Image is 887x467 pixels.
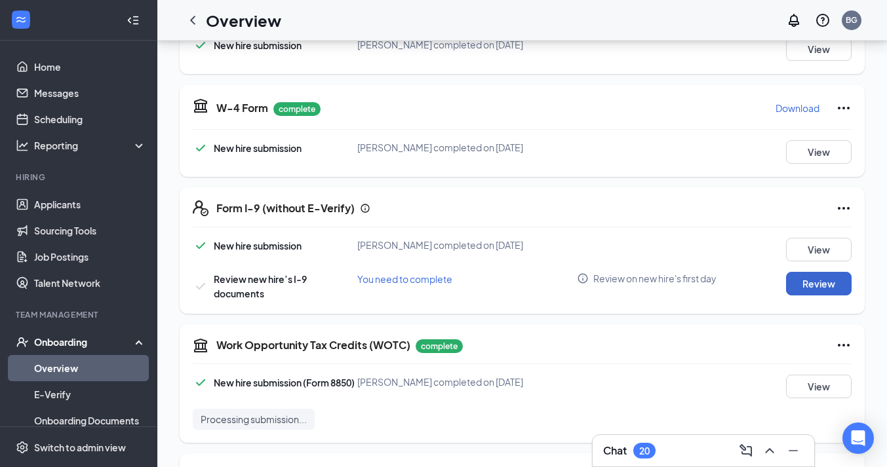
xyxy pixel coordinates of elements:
[214,240,302,252] span: New hire submission
[34,191,146,217] a: Applicants
[846,14,857,26] div: BG
[14,13,28,26] svg: WorkstreamLogo
[16,172,144,183] div: Hiring
[34,381,146,407] a: E-Verify
[34,54,146,80] a: Home
[357,39,523,50] span: [PERSON_NAME] completed on [DATE]
[738,443,754,458] svg: ComposeMessage
[16,441,29,454] svg: Settings
[127,14,140,27] svg: Collapse
[786,272,852,295] button: Review
[786,37,852,61] button: View
[216,201,355,215] h5: Form I-9 (without E-Verify)
[34,270,146,296] a: Talent Network
[786,238,852,261] button: View
[214,377,355,388] span: New hire submission (Form 8850)
[216,101,268,115] h5: W-4 Form
[193,200,208,216] svg: FormI9EVerifyIcon
[34,441,126,454] div: Switch to admin view
[214,39,302,51] span: New hire submission
[16,139,29,152] svg: Analysis
[785,443,801,458] svg: Minimize
[214,273,307,299] span: Review new hire’s I-9 documents
[193,278,208,294] svg: Checkmark
[206,9,281,31] h1: Overview
[736,440,757,461] button: ComposeMessage
[214,142,302,154] span: New hire submission
[185,12,201,28] svg: ChevronLeft
[357,273,452,285] span: You need to complete
[193,238,208,253] svg: Checkmark
[16,335,29,348] svg: UserCheck
[836,100,852,116] svg: Ellipses
[360,203,370,214] svg: Info
[786,375,852,398] button: View
[416,339,463,353] p: complete
[603,443,627,458] h3: Chat
[815,12,831,28] svg: QuestionInfo
[34,335,135,348] div: Onboarding
[786,12,802,28] svg: Notifications
[34,106,146,132] a: Scheduling
[357,376,523,388] span: [PERSON_NAME] completed on [DATE]
[357,141,523,153] span: [PERSON_NAME] completed on [DATE]
[193,375,208,390] svg: Checkmark
[273,102,321,116] p: complete
[34,355,146,381] a: Overview
[193,37,208,53] svg: Checkmark
[783,440,804,461] button: Minimize
[34,217,146,244] a: Sourcing Tools
[357,239,523,251] span: [PERSON_NAME] completed on [DATE]
[593,272,717,285] span: Review on new hire's first day
[836,200,852,216] svg: Ellipses
[836,337,852,353] svg: Ellipses
[786,140,852,164] button: View
[577,272,589,284] svg: Info
[193,337,208,353] svg: TaxGovernmentIcon
[201,413,307,426] span: Processing submission...
[34,80,146,106] a: Messages
[759,440,780,461] button: ChevronUp
[34,244,146,270] a: Job Postings
[193,98,208,113] svg: TaxGovernmentIcon
[34,139,147,152] div: Reporting
[762,443,778,458] svg: ChevronUp
[216,338,410,352] h5: Work Opportunity Tax Credits (WOTC)
[776,102,819,115] p: Download
[193,140,208,156] svg: Checkmark
[34,407,146,434] a: Onboarding Documents
[775,98,820,119] button: Download
[16,309,144,320] div: Team Management
[842,422,874,454] div: Open Intercom Messenger
[639,445,650,457] div: 20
